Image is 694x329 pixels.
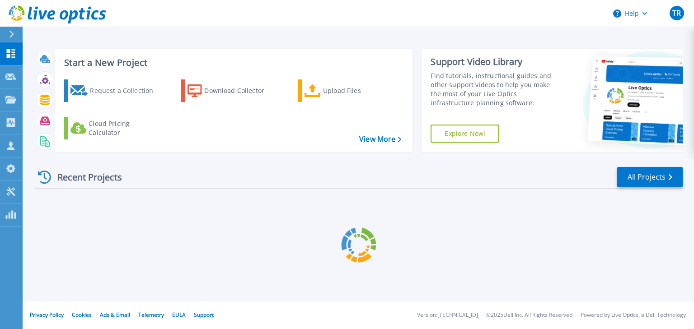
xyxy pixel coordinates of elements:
[617,167,683,187] a: All Projects
[64,117,165,139] a: Cloud Pricing Calculator
[64,79,165,102] a: Request a Collection
[172,311,186,319] a: EULA
[64,58,401,68] h3: Start a New Project
[194,311,214,319] a: Support
[581,312,686,318] li: Powered by Live Optics, a Dell Technology
[72,311,92,319] a: Cookies
[359,135,401,144] a: View More
[431,71,562,107] div: Find tutorials, instructional guides and other support videos to help you make the most of your L...
[417,312,478,318] li: Version: [TECHNICAL_ID]
[486,312,572,318] li: © 2025 Dell Inc. All Rights Reserved
[30,311,64,319] a: Privacy Policy
[35,166,134,188] div: Recent Projects
[204,82,277,100] div: Download Collector
[431,125,499,143] a: Explore Now!
[89,119,161,137] div: Cloud Pricing Calculator
[298,79,399,102] a: Upload Files
[672,9,681,17] span: TR
[431,56,562,68] div: Support Video Library
[323,82,395,100] div: Upload Files
[100,311,130,319] a: Ads & Email
[90,82,162,100] div: Request a Collection
[138,311,164,319] a: Telemetry
[181,79,282,102] a: Download Collector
